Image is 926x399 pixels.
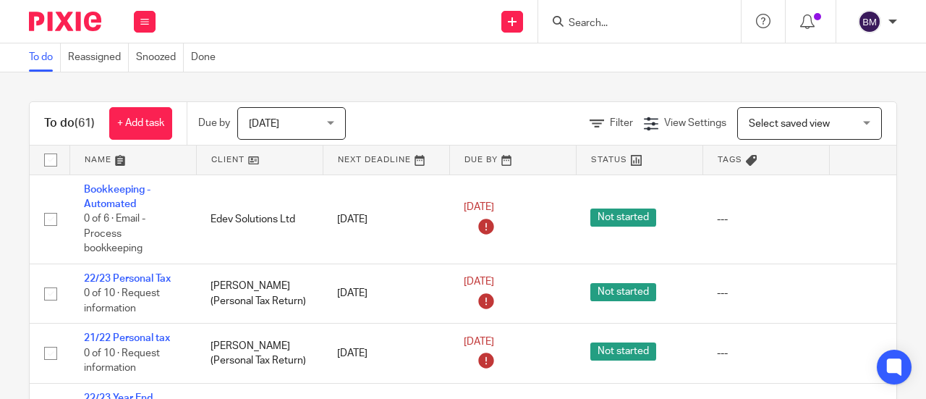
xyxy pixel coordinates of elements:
[249,119,279,129] span: [DATE]
[29,12,101,31] img: Pixie
[749,119,830,129] span: Select saved view
[196,175,323,264] td: Edev Solutions Ltd
[718,156,742,164] span: Tags
[68,43,129,72] a: Reassigned
[323,175,449,264] td: [DATE]
[84,333,170,343] a: 21/22 Personal tax
[717,286,815,301] div: ---
[464,277,494,287] span: [DATE]
[29,43,61,72] a: To do
[590,283,656,301] span: Not started
[717,346,815,361] div: ---
[196,324,323,383] td: [PERSON_NAME] (Personal Tax Return)
[567,17,697,30] input: Search
[198,116,230,130] p: Due by
[84,185,150,209] a: Bookkeeping - Automated
[590,209,656,227] span: Not started
[858,10,881,33] img: svg%3E
[464,203,494,213] span: [DATE]
[84,288,160,314] span: 0 of 10 · Request information
[196,264,323,323] td: [PERSON_NAME] (Personal Tax Return)
[191,43,223,72] a: Done
[717,212,815,227] div: ---
[109,107,172,140] a: + Add task
[75,117,95,129] span: (61)
[610,118,633,128] span: Filter
[84,214,145,253] span: 0 of 6 · Email - Process bookkeeping
[136,43,184,72] a: Snoozed
[323,264,449,323] td: [DATE]
[84,274,171,284] a: 22/23 Personal Tax
[84,348,160,374] span: 0 of 10 · Request information
[44,116,95,131] h1: To do
[323,324,449,383] td: [DATE]
[664,118,726,128] span: View Settings
[590,343,656,361] span: Not started
[464,337,494,347] span: [DATE]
